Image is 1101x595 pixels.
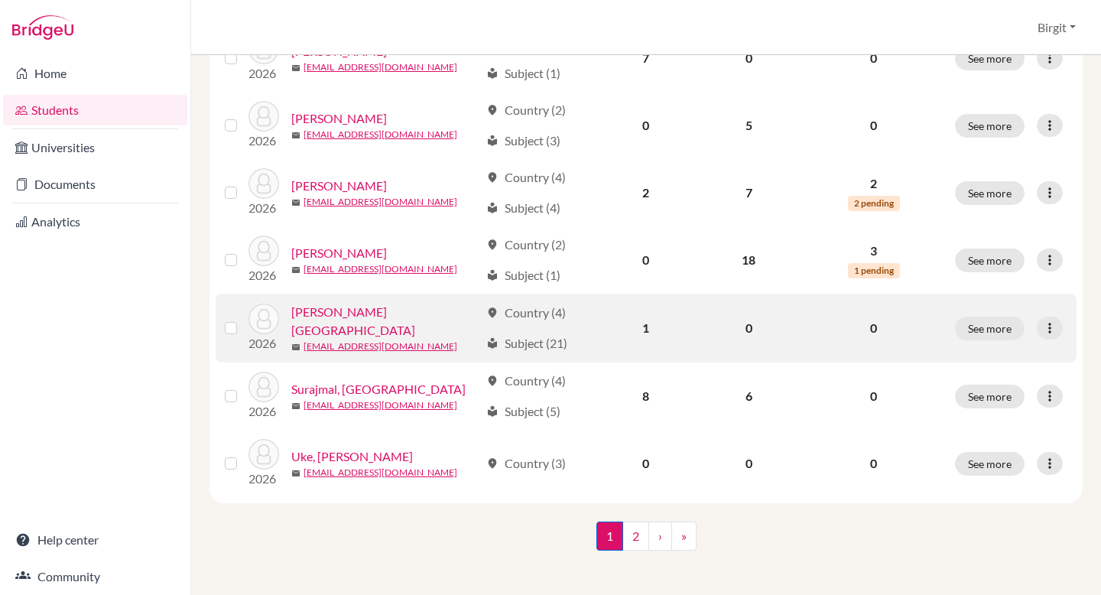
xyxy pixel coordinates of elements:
[486,405,499,418] span: local_library
[596,430,696,497] td: 0
[291,265,300,275] span: mail
[696,159,801,226] td: 7
[596,24,696,92] td: 7
[696,430,801,497] td: 0
[810,319,937,337] p: 0
[671,522,697,551] a: »
[3,58,187,89] a: Home
[696,363,801,430] td: 6
[3,525,187,555] a: Help center
[3,206,187,237] a: Analytics
[955,114,1025,138] button: See more
[486,266,560,284] div: Subject (1)
[810,49,937,67] p: 0
[304,340,457,353] a: [EMAIL_ADDRESS][DOMAIN_NAME]
[596,522,623,551] span: 1
[596,226,696,294] td: 0
[486,239,499,251] span: location_on
[486,171,499,184] span: location_on
[304,466,457,480] a: [EMAIL_ADDRESS][DOMAIN_NAME]
[596,92,696,159] td: 0
[848,263,900,278] span: 1 pending
[486,236,566,254] div: Country (2)
[248,199,279,217] p: 2026
[248,439,279,470] img: Uke, Aadarsh
[291,177,387,195] a: [PERSON_NAME]
[291,380,466,398] a: Surajmal, [GEOGRAPHIC_DATA]
[304,262,457,276] a: [EMAIL_ADDRESS][DOMAIN_NAME]
[955,452,1025,476] button: See more
[696,92,801,159] td: 5
[696,24,801,92] td: 0
[291,303,479,340] a: [PERSON_NAME][GEOGRAPHIC_DATA]
[291,63,300,73] span: mail
[810,387,937,405] p: 0
[291,447,413,466] a: Uke, [PERSON_NAME]
[810,242,937,260] p: 3
[955,249,1025,272] button: See more
[955,181,1025,205] button: See more
[696,226,801,294] td: 18
[848,196,900,211] span: 2 pending
[291,198,300,207] span: mail
[810,174,937,193] p: 2
[486,199,560,217] div: Subject (4)
[248,168,279,199] img: Shastri, Alekha
[3,169,187,200] a: Documents
[486,375,499,387] span: location_on
[486,168,566,187] div: Country (4)
[3,561,187,592] a: Community
[248,304,279,334] img: Sulin, Levan
[304,195,457,209] a: [EMAIL_ADDRESS][DOMAIN_NAME]
[486,304,566,322] div: Country (4)
[955,385,1025,408] button: See more
[486,64,560,83] div: Subject (1)
[955,317,1025,340] button: See more
[3,95,187,125] a: Students
[291,469,300,478] span: mail
[248,132,279,150] p: 2026
[248,64,279,83] p: 2026
[12,15,73,40] img: Bridge-U
[248,402,279,421] p: 2026
[486,104,499,116] span: location_on
[955,47,1025,70] button: See more
[810,116,937,135] p: 0
[304,128,457,141] a: [EMAIL_ADDRESS][DOMAIN_NAME]
[596,363,696,430] td: 8
[486,67,499,80] span: local_library
[486,337,499,350] span: local_library
[648,522,672,551] a: ›
[304,398,457,412] a: [EMAIL_ADDRESS][DOMAIN_NAME]
[486,334,567,353] div: Subject (21)
[248,372,279,402] img: Surajmal, Darshan
[596,522,697,563] nav: ...
[486,457,499,470] span: location_on
[248,101,279,132] img: Shah, Dharini
[486,372,566,390] div: Country (4)
[486,307,499,319] span: location_on
[291,244,387,262] a: [PERSON_NAME]
[696,294,801,363] td: 0
[248,334,279,353] p: 2026
[248,236,279,266] img: Suhas, Siddhartha
[291,131,300,140] span: mail
[486,202,499,214] span: local_library
[248,470,279,488] p: 2026
[291,109,387,128] a: [PERSON_NAME]
[304,60,457,74] a: [EMAIL_ADDRESS][DOMAIN_NAME]
[486,135,499,147] span: local_library
[486,454,566,473] div: Country (3)
[486,132,560,150] div: Subject (3)
[486,402,560,421] div: Subject (5)
[486,101,566,119] div: Country (2)
[622,522,649,551] a: 2
[291,402,300,411] span: mail
[291,343,300,352] span: mail
[248,266,279,284] p: 2026
[486,269,499,281] span: local_library
[810,454,937,473] p: 0
[596,294,696,363] td: 1
[3,132,187,163] a: Universities
[596,159,696,226] td: 2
